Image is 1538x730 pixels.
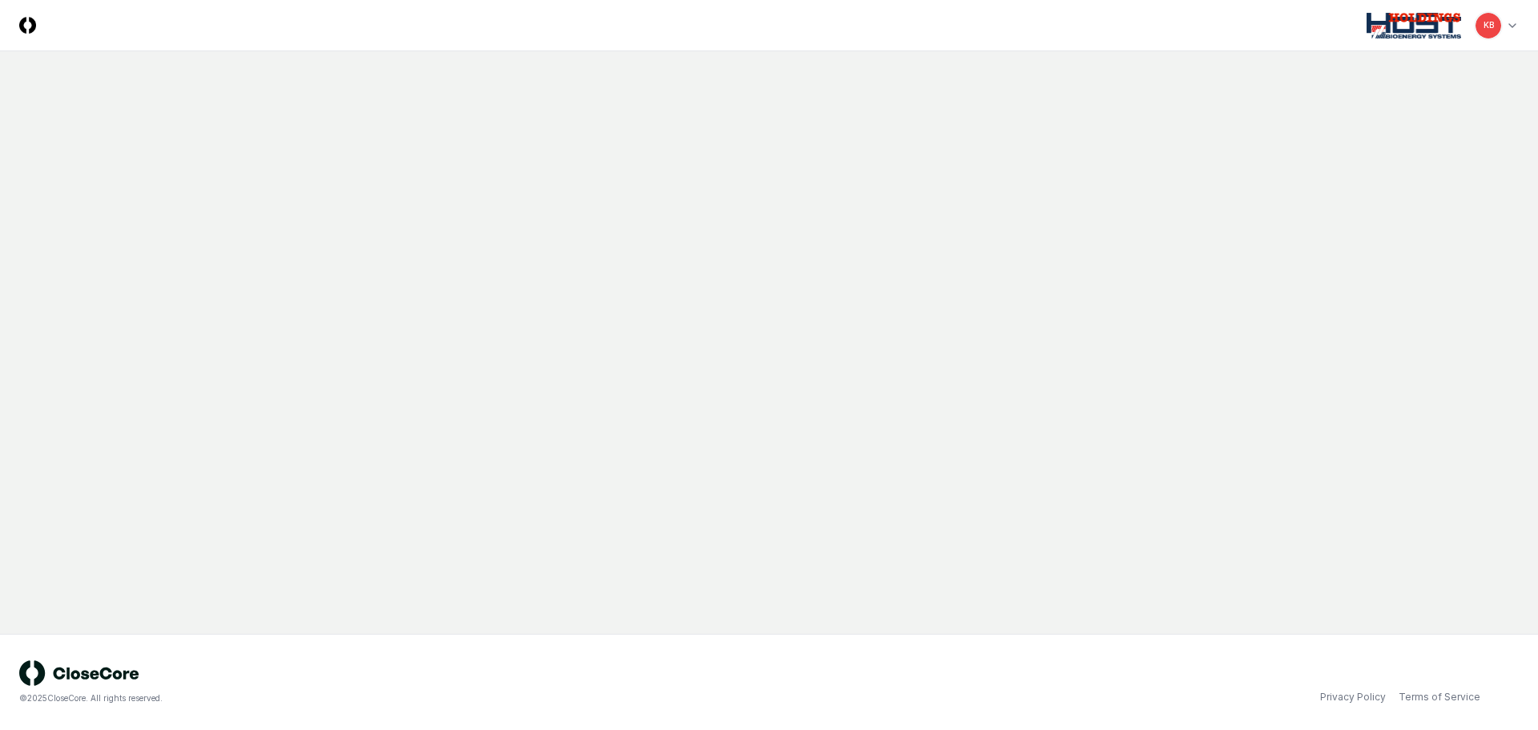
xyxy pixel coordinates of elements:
[1367,13,1462,38] img: Host NA Holdings logo
[19,660,139,686] img: logo
[1474,11,1503,40] button: KB
[19,692,769,704] div: © 2025 CloseCore. All rights reserved.
[19,17,36,34] img: Logo
[1484,19,1494,31] span: KB
[1320,690,1386,704] a: Privacy Policy
[1399,690,1480,704] a: Terms of Service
